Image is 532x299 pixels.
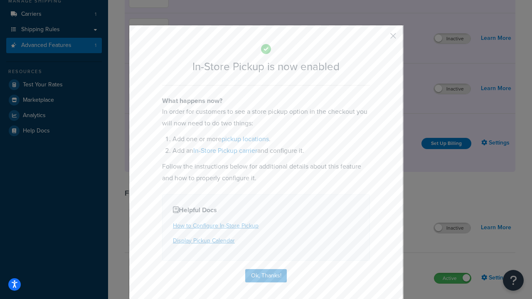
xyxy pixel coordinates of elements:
[193,146,257,155] a: In-Store Pickup carrier
[173,221,259,230] a: How to Configure In-Store Pickup
[162,161,370,184] p: Follow the instructions below for additional details about this feature and how to properly confi...
[162,106,370,129] p: In order for customers to see a store pickup option in the checkout you will now need to do two t...
[162,61,370,73] h2: In-Store Pickup is now enabled
[222,134,269,144] a: pickup locations
[172,133,370,145] li: Add one or more .
[173,236,235,245] a: Display Pickup Calendar
[173,205,359,215] h4: Helpful Docs
[245,269,287,282] button: Ok, Thanks!
[162,96,370,106] h4: What happens now?
[172,145,370,157] li: Add an and configure it.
